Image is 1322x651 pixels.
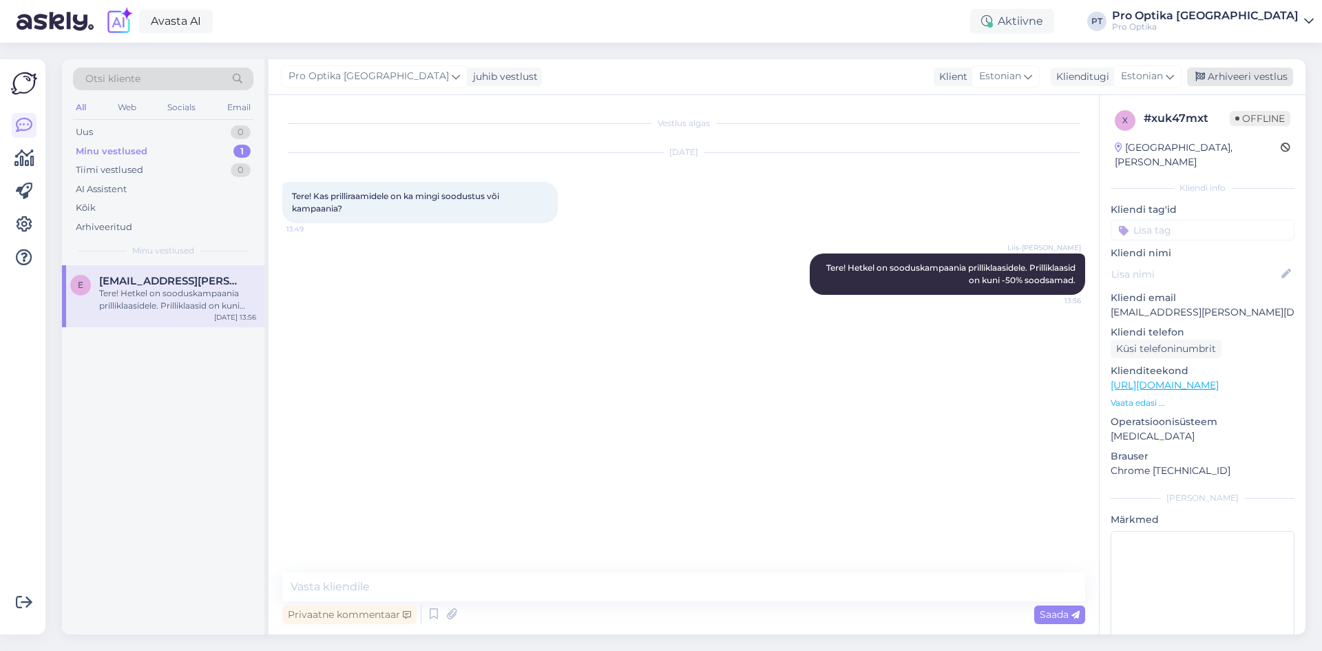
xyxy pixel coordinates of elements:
[1111,397,1294,409] p: Vaata edasi ...
[1111,182,1294,194] div: Kliendi info
[231,125,251,139] div: 0
[1051,70,1109,84] div: Klienditugi
[282,146,1085,158] div: [DATE]
[1112,10,1299,21] div: Pro Optika [GEOGRAPHIC_DATA]
[468,70,538,84] div: juhib vestlust
[76,220,132,234] div: Arhiveeritud
[78,280,83,290] span: e
[1111,379,1219,391] a: [URL][DOMAIN_NAME]
[1111,429,1294,444] p: [MEDICAL_DATA]
[1111,291,1294,305] p: Kliendi email
[1122,115,1128,125] span: x
[76,145,147,158] div: Minu vestlused
[970,9,1054,34] div: Aktiivne
[105,7,134,36] img: explore-ai
[1230,111,1290,126] span: Offline
[1111,415,1294,429] p: Operatsioonisüsteem
[165,99,198,116] div: Socials
[288,69,449,84] span: Pro Optika [GEOGRAPHIC_DATA]
[76,201,96,215] div: Kõik
[99,287,256,312] div: Tere! Hetkel on sooduskampaania prilliklaasidele. Prilliklaasid on kuni -50% soodsamad.
[1029,296,1081,306] span: 13:56
[139,10,213,33] a: Avasta AI
[233,145,251,158] div: 1
[1115,141,1281,169] div: [GEOGRAPHIC_DATA], [PERSON_NAME]
[132,245,194,257] span: Minu vestlused
[73,99,89,116] div: All
[1111,246,1294,260] p: Kliendi nimi
[231,163,251,177] div: 0
[1007,242,1081,253] span: Liis-[PERSON_NAME]
[1144,110,1230,127] div: # xuk47mxt
[76,163,143,177] div: Tiimi vestlused
[979,69,1021,84] span: Estonian
[934,70,967,84] div: Klient
[826,262,1078,285] span: Tere! Hetkel on sooduskampaania prilliklaasidele. Prilliklaasid on kuni -50% soodsamad.
[1111,220,1294,240] input: Lisa tag
[1121,69,1163,84] span: Estonian
[292,191,501,214] span: Tere! Kas prilliraamidele on ka mingi soodustus või kampaania?
[214,312,256,322] div: [DATE] 13:56
[1111,464,1294,478] p: Chrome [TECHNICAL_ID]
[1040,608,1080,621] span: Saada
[282,117,1085,130] div: Vestlus algas
[1111,364,1294,378] p: Klienditeekond
[282,606,417,624] div: Privaatne kommentaar
[1111,305,1294,320] p: [EMAIL_ADDRESS][PERSON_NAME][DOMAIN_NAME]
[1111,340,1221,358] div: Küsi telefoninumbrit
[11,70,37,96] img: Askly Logo
[99,275,242,287] span: erkki.pratka@laaneharju.ee
[1111,325,1294,340] p: Kliendi telefon
[1087,12,1106,31] div: PT
[1112,10,1314,32] a: Pro Optika [GEOGRAPHIC_DATA]Pro Optika
[85,72,140,86] span: Otsi kliente
[76,183,127,196] div: AI Assistent
[1111,449,1294,464] p: Brauser
[1111,513,1294,527] p: Märkmed
[115,99,139,116] div: Web
[1187,68,1293,86] div: Arhiveeri vestlus
[224,99,253,116] div: Email
[1111,267,1279,282] input: Lisa nimi
[1112,21,1299,32] div: Pro Optika
[286,224,338,234] span: 13:49
[1111,492,1294,504] div: [PERSON_NAME]
[76,125,93,139] div: Uus
[1111,203,1294,217] p: Kliendi tag'id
